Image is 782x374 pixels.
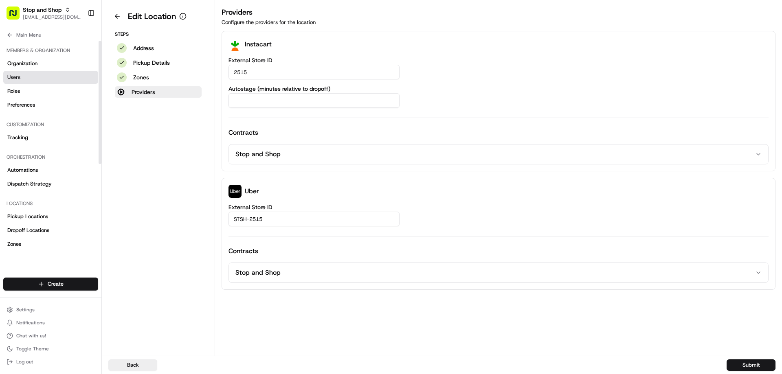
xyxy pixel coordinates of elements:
button: Notifications [3,317,98,328]
span: Dispatch Strategy [7,180,52,188]
a: Dropoff Locations [3,224,98,237]
button: Start new chat [138,80,148,90]
a: Powered byPylon [57,138,99,144]
div: 💻 [69,119,75,125]
input: Clear [21,52,134,61]
label: Autostage (minutes relative to dropoff) [228,86,769,92]
p: Address [133,44,154,52]
a: Organization [3,57,98,70]
a: 💻API Documentation [66,115,134,129]
span: API Documentation [77,118,131,126]
p: Configure the providers for the location [222,19,775,26]
span: Automations [7,166,38,174]
div: Customization [3,118,98,131]
span: Create [48,280,64,288]
a: Zones [3,238,98,251]
span: Dropoff Locations [7,227,49,234]
span: Toggle Theme [16,346,49,352]
a: Preferences [3,98,98,112]
span: Zones [7,241,21,248]
label: External Store ID [228,57,769,63]
span: Pylon [81,138,99,144]
h4: Contracts [228,246,769,256]
img: Nash [8,8,24,24]
label: External Store ID [228,204,769,210]
span: Settings [16,306,35,313]
button: Zones [115,72,202,83]
a: Automations [3,164,98,177]
span: Organization [7,60,37,67]
p: Pickup Details [133,59,170,67]
button: Submit [727,359,775,371]
a: Roles [3,85,98,98]
button: Stop and Shop[EMAIL_ADDRESS][DOMAIN_NAME] [3,3,84,23]
button: Stop and Shop [23,6,62,14]
div: Members & Organization [3,44,98,57]
a: Tracking [3,131,98,144]
span: Chat with us! [16,332,46,339]
button: Pickup Details [115,57,202,68]
p: Steps [115,31,202,37]
span: Notifications [16,319,45,326]
span: Pickup Locations [7,213,48,220]
button: Address [115,42,202,54]
span: Log out [16,359,33,365]
div: We're available if you need us! [28,86,103,92]
div: Locations [3,197,98,210]
span: Knowledge Base [16,118,62,126]
h4: Contracts [228,128,769,138]
span: Main Menu [16,32,41,38]
img: profile_uber_ahold_partner.png [228,185,242,198]
p: Zones [133,73,149,81]
button: [EMAIL_ADDRESS][DOMAIN_NAME] [23,14,81,20]
img: 1736555255976-a54dd68f-1ca7-489b-9aae-adbdc363a1c4 [8,78,23,92]
button: Providers [115,86,202,98]
button: Main Menu [3,29,98,41]
p: Welcome 👋 [8,33,148,46]
h1: Edit Location [128,11,176,22]
p: Providers [132,88,155,96]
a: Pickup Locations [3,210,98,223]
a: Users [3,71,98,84]
span: Tracking [7,134,28,141]
h3: Providers [222,7,775,18]
span: Preferences [7,101,35,109]
a: 📗Knowledge Base [5,115,66,129]
div: 📗 [8,119,15,125]
div: Orchestration [3,151,98,164]
button: Settings [3,304,98,315]
a: Dispatch Strategy [3,177,98,190]
p: Instacart [245,39,272,49]
button: Create [3,278,98,291]
div: Start new chat [28,78,134,86]
p: Uber [245,186,259,196]
button: Chat with us! [3,330,98,341]
img: profile_instacart_ahold_partner.png [228,38,242,51]
button: Back [108,359,157,371]
button: Stop and Shop [229,144,768,164]
button: Log out [3,356,98,367]
button: Toggle Theme [3,343,98,354]
button: Stop and Shop [229,263,768,282]
span: Roles [7,87,20,95]
span: Users [7,74,20,81]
